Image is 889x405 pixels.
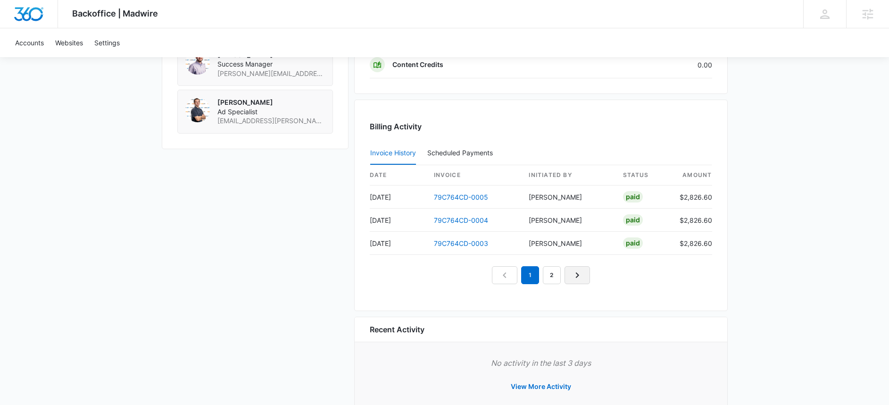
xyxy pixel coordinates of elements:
[370,324,424,335] h6: Recent Activity
[623,237,643,249] div: Paid
[392,60,443,69] p: Content Credits
[672,186,712,209] td: $2,826.60
[9,28,50,57] a: Accounts
[521,165,615,186] th: Initiated By
[672,165,712,186] th: amount
[72,8,158,18] span: Backoffice | Madwire
[370,186,426,209] td: [DATE]
[185,50,210,75] img: Nathan Hoover
[217,98,325,107] p: [PERSON_NAME]
[426,165,522,186] th: invoice
[370,165,426,186] th: date
[434,216,488,224] a: 79C764CD-0004
[185,98,210,122] img: Chase Hawkinson
[615,165,672,186] th: status
[370,232,426,255] td: [DATE]
[89,28,125,57] a: Settings
[623,214,643,226] div: Paid
[370,357,712,369] p: No activity in the last 3 days
[427,150,497,156] div: Scheduled Payments
[217,107,325,117] span: Ad Specialist
[543,266,561,284] a: Page 2
[501,375,581,398] button: View More Activity
[521,209,615,232] td: [PERSON_NAME]
[492,266,590,284] nav: Pagination
[370,142,416,165] button: Invoice History
[521,232,615,255] td: [PERSON_NAME]
[434,239,488,247] a: 79C764CD-0003
[612,51,712,78] td: 0.00
[672,209,712,232] td: $2,826.60
[217,116,325,126] span: [EMAIL_ADDRESS][PERSON_NAME][DOMAIN_NAME]
[370,209,426,232] td: [DATE]
[521,186,615,209] td: [PERSON_NAME]
[565,266,590,284] a: Next Page
[217,69,325,78] span: [PERSON_NAME][EMAIL_ADDRESS][PERSON_NAME][DOMAIN_NAME]
[50,28,89,57] a: Websites
[370,121,712,132] h3: Billing Activity
[521,266,539,284] em: 1
[672,232,712,255] td: $2,826.60
[217,59,325,69] span: Success Manager
[623,191,643,202] div: Paid
[434,193,488,201] a: 79C764CD-0005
